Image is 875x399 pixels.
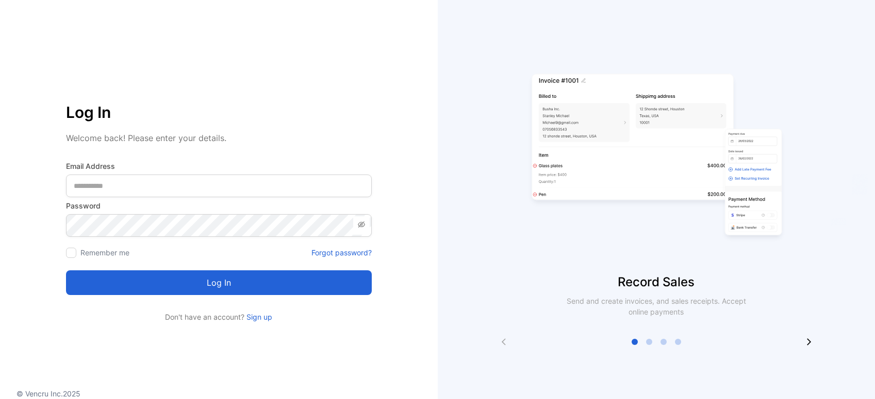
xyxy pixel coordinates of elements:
[244,313,272,321] a: Sign up
[80,248,129,257] label: Remember me
[66,200,372,211] label: Password
[66,132,372,144] p: Welcome back! Please enter your details.
[66,161,372,171] label: Email Address
[66,100,372,125] p: Log In
[66,41,118,97] img: vencru logo
[311,247,372,258] a: Forgot password?
[527,41,785,273] img: slider image
[557,296,755,317] p: Send and create invoices, and sales receipts. Accept online payments
[66,270,372,295] button: Log in
[66,311,372,322] p: Don't have an account?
